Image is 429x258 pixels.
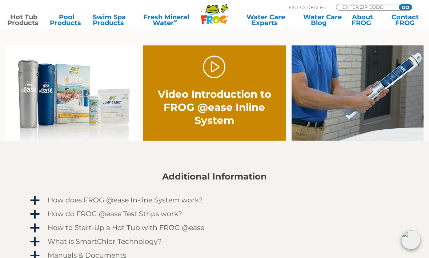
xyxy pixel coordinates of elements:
a: Play Video [203,56,226,78]
img: inline-holder [292,45,424,141]
h2: Additional Information [29,172,400,182]
input: Zip Code Form [342,4,391,9]
a: Swim SpaProducts [93,14,126,26]
h2: Video Introduction to FROG @ease Inline System [157,88,272,127]
h4: How does FROG @ease In-line System work? [48,196,203,204]
a: Fresh MineralWater∞ [135,14,197,26]
span: a [29,209,40,220]
h4: How do FROG @ease Test Strips work? [48,210,182,218]
a: a What is SmartChlor Technology? [29,236,400,247]
a: Water CareExperts [237,14,294,26]
a: Water CareBlog [303,14,336,26]
a: PoolProducts [50,14,83,26]
h4: What is SmartChlor Technology? [48,238,162,246]
a: Hot TubProducts [7,14,40,26]
span: a [29,195,40,206]
span: a [29,237,40,247]
a: a How does FROG @ease In-line System work? [29,194,400,206]
img: inline family [5,45,137,141]
input: GO [399,4,412,10]
p: Find A Dealer [289,4,326,11]
a: a How do FROG @ease Test Strips work? [29,208,400,220]
img: openIcon [401,230,420,249]
a: a How to Start-Up a Hot Tub with FROG @ease [29,222,400,234]
h4: How to Start-Up a Hot Tub with FROG @ease [48,224,204,232]
a: ContactFROG [389,14,422,26]
span: a [29,223,40,234]
a: AboutFROG [346,14,379,26]
sup: ∞ [174,18,177,24]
